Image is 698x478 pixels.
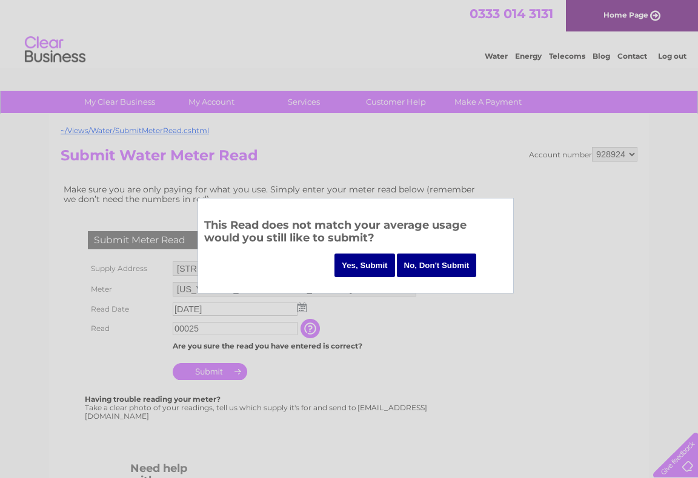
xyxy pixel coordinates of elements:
input: No, Don't Submit [397,254,477,277]
a: Water [485,51,508,61]
a: 0333 014 3131 [470,6,553,21]
a: Contact [617,51,647,61]
a: Blog [593,51,610,61]
a: Log out [658,51,686,61]
a: Telecoms [549,51,585,61]
img: logo.png [24,31,86,68]
h3: This Read does not match your average usage would you still like to submit? [204,217,507,250]
a: Energy [515,51,542,61]
div: Clear Business is a trading name of Verastar Limited (registered in [GEOGRAPHIC_DATA] No. 3667643... [64,7,636,59]
input: Yes, Submit [334,254,395,277]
